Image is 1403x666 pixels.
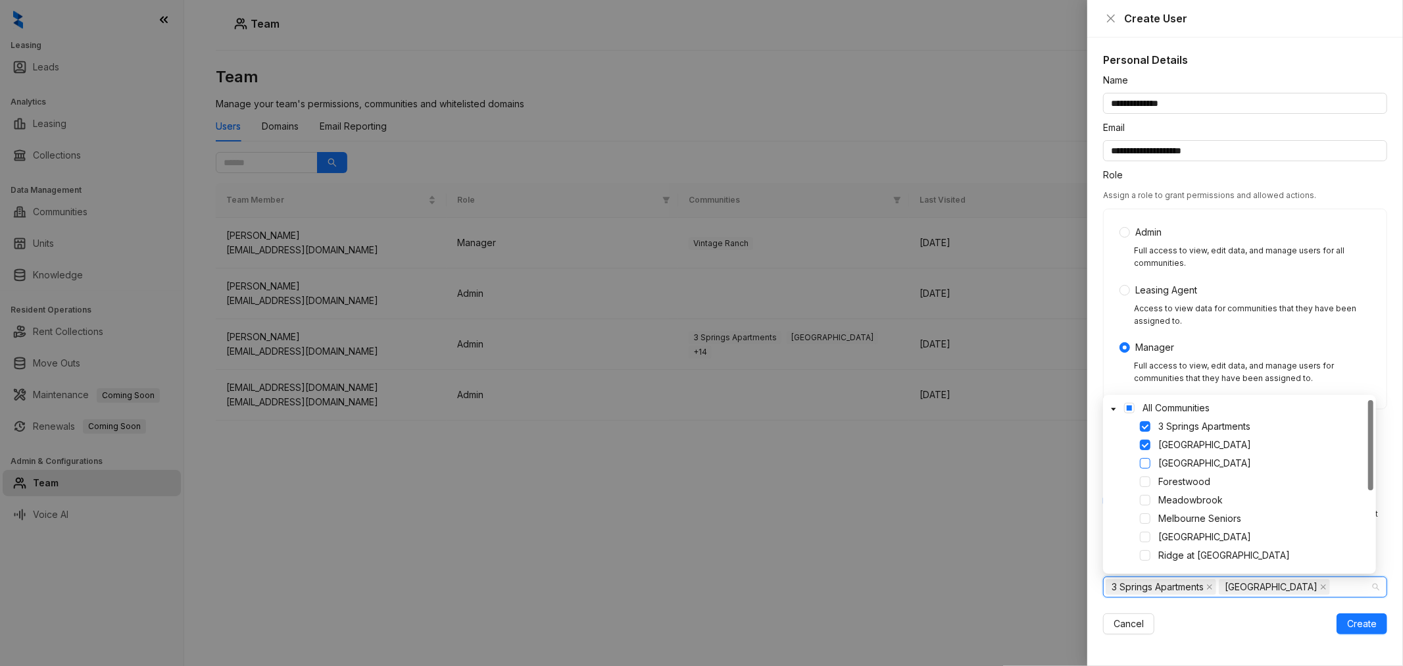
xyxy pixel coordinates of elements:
span: [GEOGRAPHIC_DATA] [1225,580,1317,594]
span: Cypress Gardens [1219,579,1330,595]
span: caret-down [1110,406,1117,413]
span: Cypress Gardens [1153,437,1373,453]
span: Melbourne Seniors [1158,513,1241,524]
label: Email [1103,120,1133,135]
span: close [1320,584,1327,590]
span: Leasing Agent [1130,283,1202,297]
span: Manager [1130,340,1179,355]
span: Forestwood [1153,474,1373,490]
input: Name [1103,93,1387,114]
span: Sansom Bluff [1153,566,1373,582]
span: [GEOGRAPHIC_DATA] [1158,457,1251,469]
span: Meadowbrook [1153,492,1373,508]
span: close [1206,584,1213,590]
input: Email [1103,140,1387,161]
button: Cancel [1103,613,1154,634]
label: Role [1103,168,1131,182]
div: Access to view data for communities that they have been assigned to. [1134,303,1371,328]
span: Ridge at [GEOGRAPHIC_DATA] [1158,550,1290,561]
div: Create User [1124,11,1387,26]
label: Name [1103,73,1137,88]
span: 3 Springs Apartments [1153,419,1373,434]
span: close [1106,13,1116,24]
span: Cancel [1114,617,1144,631]
span: 3 Springs Apartments [1112,580,1204,594]
div: Full access to view, edit data, and manage users for communities that they have been assigned to. [1134,360,1371,385]
span: Ridge at Lancaster [1153,548,1373,563]
h5: Personal Details [1103,52,1387,68]
input: Communities [1333,579,1335,595]
span: Floral Gardens [1153,455,1373,471]
span: All Communities [1137,400,1373,416]
span: Meadowbrook [1158,494,1223,505]
span: All Communities [1143,402,1210,413]
span: [GEOGRAPHIC_DATA] [1158,439,1251,450]
span: Admin [1130,225,1167,240]
span: Create [1347,617,1377,631]
span: 3 Springs Apartments [1158,421,1250,432]
span: Newport Village [1153,529,1373,545]
span: 3 Springs Apartments [1106,579,1216,595]
span: [GEOGRAPHIC_DATA] [1158,531,1251,542]
span: [PERSON_NAME][GEOGRAPHIC_DATA] [1158,568,1325,579]
span: Forestwood [1158,476,1210,487]
button: Close [1103,11,1119,26]
div: Full access to view, edit data, and manage users for all communities. [1134,245,1371,270]
span: Assign a role to grant permissions and allowed actions. [1103,190,1316,200]
span: Melbourne Seniors [1153,511,1373,526]
button: Create [1337,613,1387,634]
